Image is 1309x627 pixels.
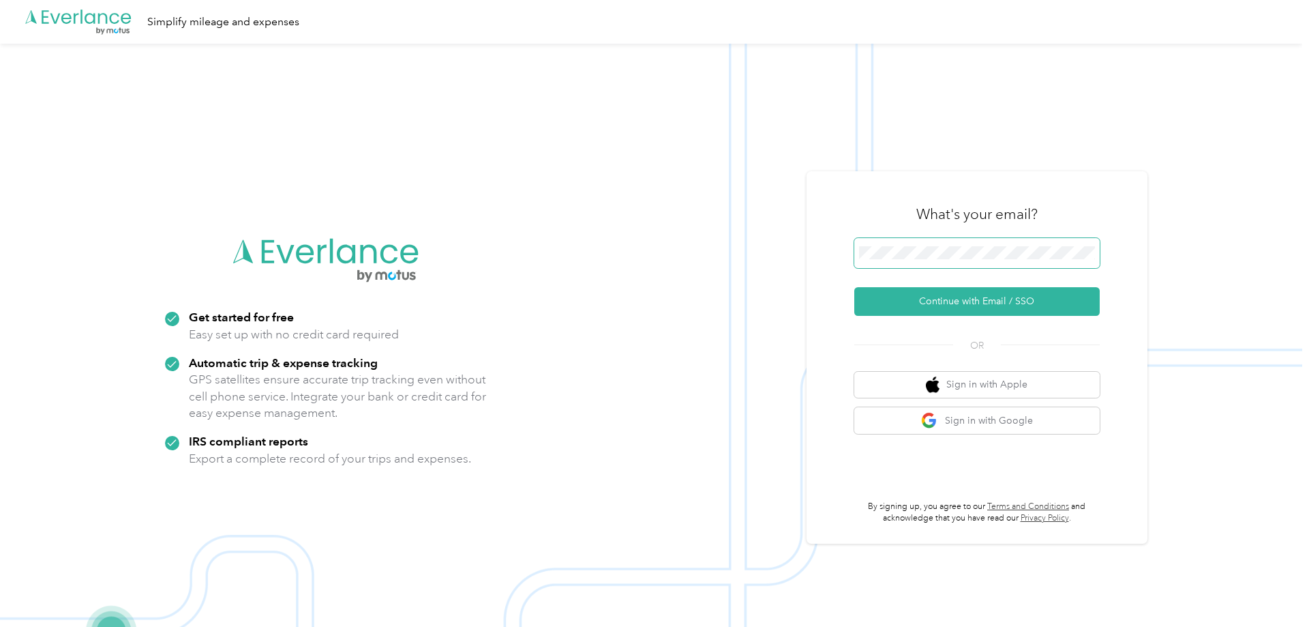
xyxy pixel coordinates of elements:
[987,501,1069,512] a: Terms and Conditions
[854,501,1100,525] p: By signing up, you agree to our and acknowledge that you have read our .
[189,450,471,467] p: Export a complete record of your trips and expenses.
[854,407,1100,434] button: google logoSign in with Google
[926,377,939,394] img: apple logo
[189,326,399,343] p: Easy set up with no credit card required
[854,287,1100,316] button: Continue with Email / SSO
[189,310,294,324] strong: Get started for free
[916,205,1038,224] h3: What's your email?
[189,371,487,422] p: GPS satellites ensure accurate trip tracking even without cell phone service. Integrate your bank...
[953,338,1001,353] span: OR
[1021,513,1069,523] a: Privacy Policy
[189,434,308,448] strong: IRS compliant reports
[147,14,299,31] div: Simplify mileage and expenses
[921,412,938,429] img: google logo
[189,355,378,370] strong: Automatic trip & expense tracking
[854,372,1100,398] button: apple logoSign in with Apple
